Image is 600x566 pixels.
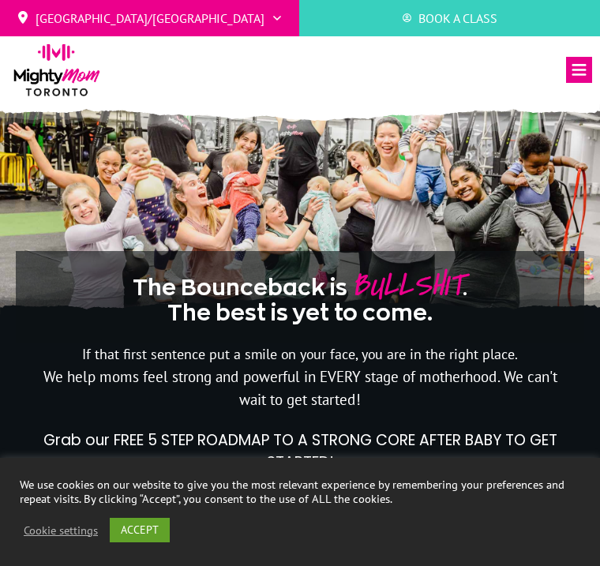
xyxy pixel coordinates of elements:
[133,276,347,299] span: The Bounceback is
[402,6,497,31] a: Book a Class
[20,478,580,506] div: We use cookies on our website to give you the most relevant experience by remembering your prefer...
[82,345,518,363] span: If that first sentence put a smile on your face, you are in the right place.
[24,523,98,538] a: Cookie settings
[8,43,106,104] img: mightymom-logo-toronto
[167,301,433,324] span: The best is yet to come.
[36,6,264,31] span: [GEOGRAPHIC_DATA]/[GEOGRAPHIC_DATA]
[32,429,568,474] h2: Grab our FREE 5 STEP ROADMAP TO A STRONG CORE AFTER BABY TO GET STARTED!
[43,367,557,409] span: We help moms feel strong and powerful in EVERY stage of motherhood. We can't wait to get started!
[17,268,583,326] h1: .
[17,6,283,31] a: [GEOGRAPHIC_DATA]/[GEOGRAPHIC_DATA]
[418,6,497,31] span: Book a Class
[110,518,170,542] a: ACCEPT
[351,262,463,309] span: BULLSHIT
